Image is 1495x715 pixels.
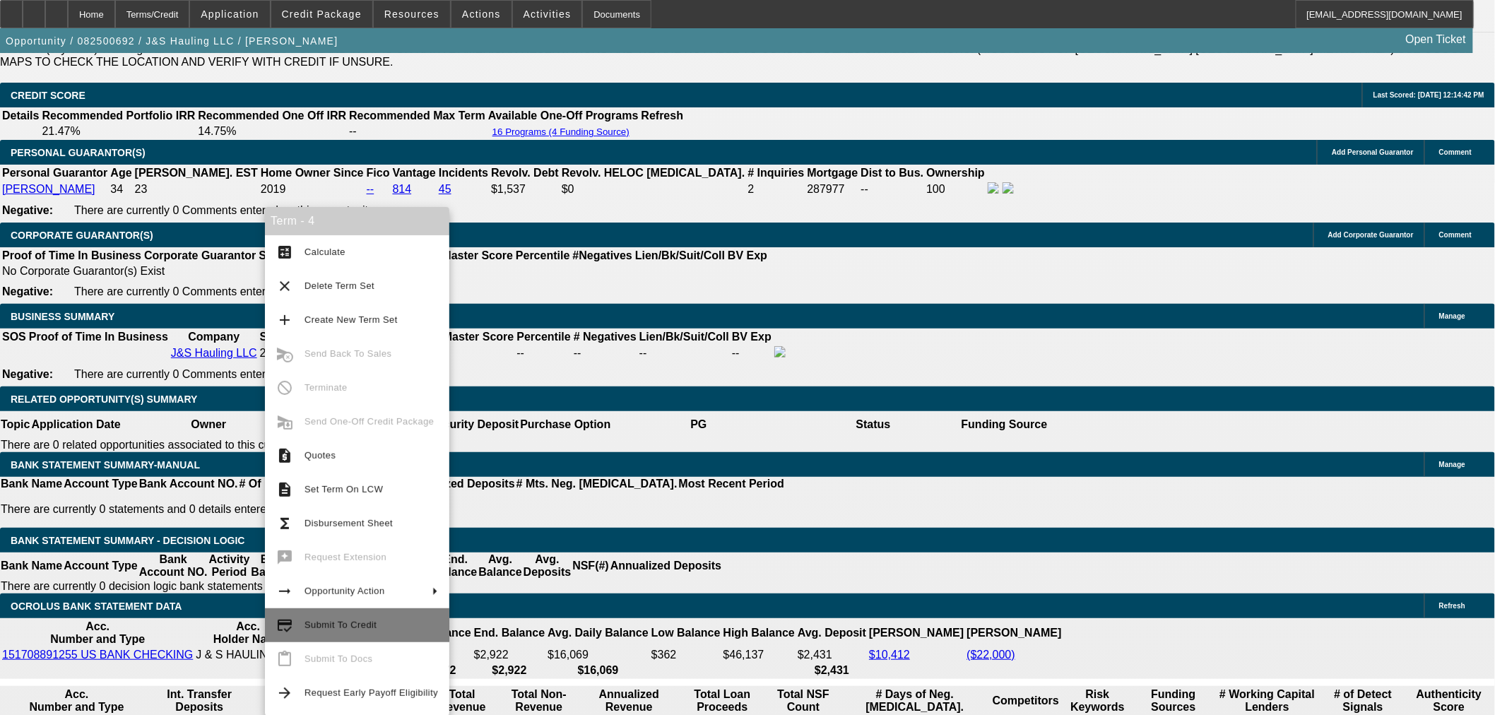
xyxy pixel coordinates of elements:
[74,368,374,380] span: There are currently 0 Comments entered on this opportunity
[305,586,385,596] span: Opportunity Action
[138,477,239,491] th: Bank Account NO.
[808,167,858,179] b: Mortgage
[1,620,194,646] th: Acc. Number and Type
[138,552,208,579] th: Bank Account NO.
[247,687,358,714] th: Int. Transfer Withdrawals
[1,109,40,123] th: Details
[134,182,259,197] td: 23
[135,167,258,179] b: [PERSON_NAME]. EST
[305,620,377,630] span: Submit To Credit
[384,8,439,20] span: Resources
[731,345,772,361] td: --
[519,411,611,438] th: Purchase Option
[728,249,767,261] b: BV Exp
[1400,28,1472,52] a: Open Ticket
[250,552,295,579] th: Beg. Balance
[429,687,496,714] th: Total Revenue
[988,182,999,194] img: facebook-icon.png
[367,167,390,179] b: Fico
[861,167,924,179] b: Dist to Bus.
[490,182,560,197] td: $1,537
[926,182,986,197] td: 100
[2,649,193,661] a: 151708891255 US BANK CHECKING
[188,331,240,343] b: Company
[639,345,730,361] td: --
[433,552,478,579] th: End. Balance
[402,249,513,261] b: Paynet Master Score
[1439,461,1465,468] span: Manage
[74,285,374,297] span: There are currently 0 Comments entered on this opportunity
[1439,602,1465,610] span: Refresh
[1,503,784,516] p: There are currently 0 statements and 0 details entered on this opportunity
[305,518,393,528] span: Disbursement Sheet
[562,167,745,179] b: Revolv. HELOC [MEDICAL_DATA].
[868,620,964,646] th: [PERSON_NAME]
[260,331,285,343] b: Start
[547,648,649,662] td: $16,069
[153,687,246,714] th: Int. Transfer Deposits
[171,347,257,359] a: J&S Hauling LLC
[2,204,53,216] b: Negative:
[276,617,293,634] mat-icon: credit_score
[516,477,678,491] th: # Mts. Neg. [MEDICAL_DATA].
[774,346,786,357] img: facebook-icon.png
[651,648,721,662] td: $362
[11,601,182,612] span: OCROLUS BANK STATEMENT DATA
[208,552,251,579] th: Activity Period
[516,249,569,261] b: Percentile
[451,1,512,28] button: Actions
[547,663,649,678] th: $16,069
[1,249,142,263] th: Proof of Time In Business
[239,477,307,491] th: # Of Periods
[967,649,1015,661] a: ($22,000)
[523,552,572,579] th: Avg. Deposits
[639,331,729,343] b: Lien/Bk/Suit/Coll
[197,124,347,138] td: 14.75%
[1135,687,1212,714] th: Funding Sources
[2,183,95,195] a: [PERSON_NAME]
[305,484,383,495] span: Set Term On LCW
[6,35,338,47] span: Opportunity / 082500692 / J&S Hauling LLC / [PERSON_NAME]
[611,411,786,438] th: PG
[190,1,269,28] button: Application
[1323,687,1404,714] th: # of Detect Signals
[276,244,293,261] mat-icon: calculate
[265,207,449,235] div: Term - 4
[797,663,867,678] th: $2,431
[513,1,582,28] button: Activities
[11,147,146,158] span: PERSONAL GUARANTOR(S)
[11,90,85,101] span: CREDIT SCORE
[473,620,545,646] th: End. Balance
[261,183,286,195] span: 2019
[144,249,256,261] b: Corporate Guarantor
[572,552,610,579] th: NSF(#)
[122,411,296,438] th: Owner
[403,331,514,343] b: Paynet Master Score
[1439,148,1472,156] span: Comment
[439,183,451,195] a: 45
[524,8,572,20] span: Activities
[561,182,746,197] td: $0
[516,331,570,343] b: Percentile
[869,649,910,661] a: $10,412
[992,687,1060,714] th: Competitors
[367,183,374,195] a: --
[926,167,985,179] b: Ownership
[259,345,286,361] td: 2023
[348,124,486,138] td: --
[403,347,514,360] div: --
[516,347,570,360] div: --
[11,394,197,405] span: RELATED OPPORTUNITY(S) SUMMARY
[41,124,196,138] td: 21.47%
[678,477,785,491] th: Most Recent Period
[11,230,153,241] span: CORPORATE GUARANTOR(S)
[63,552,138,579] th: Account Type
[2,368,53,380] b: Negative:
[547,620,649,646] th: Avg. Daily Balance
[1061,687,1134,714] th: Risk Keywords
[374,1,450,28] button: Resources
[635,249,725,261] b: Lien/Bk/Suit/Coll
[110,182,132,197] td: 34
[732,331,772,343] b: BV Exp
[487,109,639,123] th: Available One-Off Programs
